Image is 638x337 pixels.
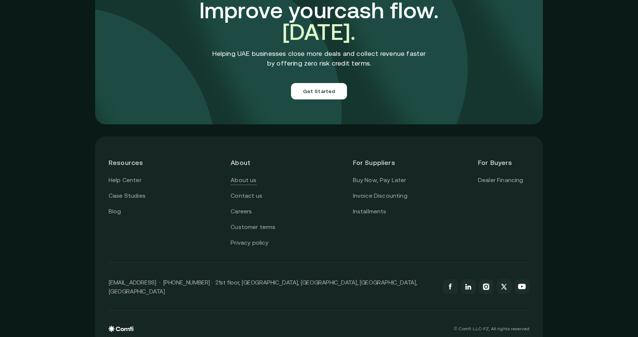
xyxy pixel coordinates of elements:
p: [EMAIL_ADDRESS] · [PHONE_NUMBER] · 21st floor, [GEOGRAPHIC_DATA], [GEOGRAPHIC_DATA], [GEOGRAPHIC_... [109,278,435,296]
header: For Suppliers [353,150,407,175]
a: Installments [353,207,387,216]
p: Helping UAE businesses close more deals and collect revenue faster by offering zero risk credit t... [212,49,426,68]
a: Invoice Discounting [353,191,407,201]
a: Help Center [109,175,141,185]
a: About us [231,175,256,185]
a: Case Studies [109,191,146,201]
header: About [231,150,282,175]
p: © Comfi L.L.C-FZ, All rights reserved [454,326,529,331]
a: Privacy policy [231,238,268,248]
a: Dealer Financing [478,175,523,185]
button: Get Started [291,83,347,99]
a: Customer terms [231,222,275,232]
span: [DATE]. [282,19,356,45]
a: Contact us [231,191,262,201]
header: For Buyers [478,150,529,175]
a: Careers [231,207,252,216]
img: comfi logo [109,326,134,332]
a: Buy Now, Pay Later [353,175,406,185]
a: Blog [109,207,121,216]
header: Resources [109,150,160,175]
